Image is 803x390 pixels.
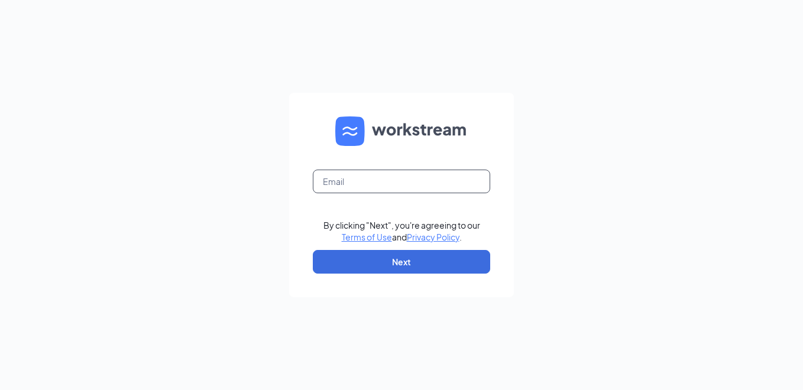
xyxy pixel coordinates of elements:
[313,250,490,274] button: Next
[313,170,490,193] input: Email
[342,232,392,242] a: Terms of Use
[323,219,480,243] div: By clicking "Next", you're agreeing to our and .
[335,116,468,146] img: WS logo and Workstream text
[407,232,459,242] a: Privacy Policy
